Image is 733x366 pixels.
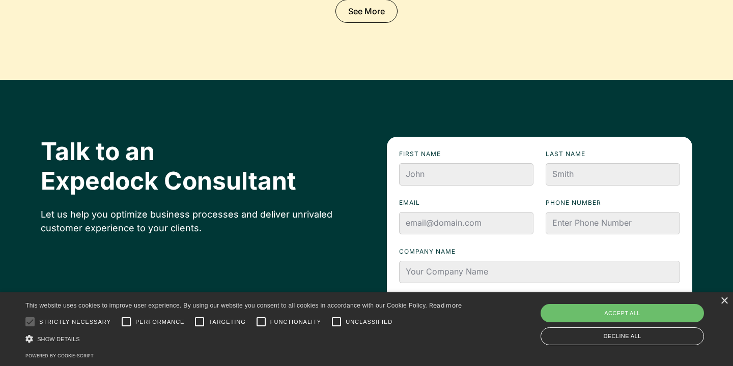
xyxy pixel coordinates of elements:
[41,137,346,195] h2: Talk to an
[546,149,680,159] label: Last name
[399,149,533,159] label: First name
[682,317,733,366] iframe: Chat Widget
[399,261,680,283] input: Your Company Name
[209,318,245,326] span: Targeting
[546,212,680,234] input: Enter Phone Number
[25,302,427,309] span: This website uses cookies to improve user experience. By using our website you consent to all coo...
[546,163,680,186] input: Smith
[37,336,80,342] span: Show details
[135,318,185,326] span: Performance
[399,212,533,234] input: email@domain.com
[541,304,704,322] div: Accept all
[25,353,94,358] a: Powered by cookie-script
[399,247,680,257] label: Company name
[720,297,728,305] div: Close
[41,166,296,196] span: Expedock Consultant
[346,318,392,326] span: Unclassified
[429,301,462,309] a: Read more
[270,318,321,326] span: Functionality
[25,333,462,344] div: Show details
[39,318,111,326] span: Strictly necessary
[41,207,346,235] div: Let us help you optimize business processes and deliver unrivaled customer experience to your cli...
[541,327,704,345] div: Decline all
[546,198,680,208] label: Phone numbeR
[399,198,533,208] label: Email
[399,163,533,186] input: John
